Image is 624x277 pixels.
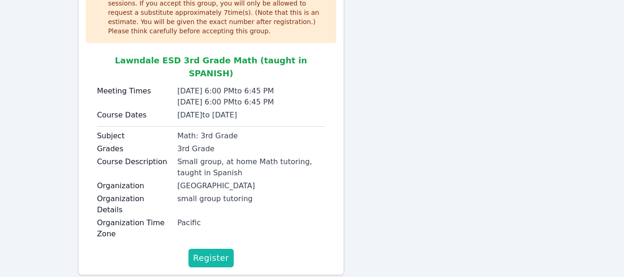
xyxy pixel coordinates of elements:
[97,217,172,240] label: Organization Time Zone
[177,97,325,108] div: [DATE] 6:00 PM to 6:45 PM
[97,180,172,191] label: Organization
[177,156,325,179] div: Small group, at home Math tutoring, taught in Spanish
[97,156,172,167] label: Course Description
[177,217,325,228] div: Pacific
[115,55,307,78] span: Lawndale ESD 3rd Grade Math (taught in SPANISH)
[97,143,172,154] label: Grades
[97,110,172,121] label: Course Dates
[177,130,325,142] div: Math: 3rd Grade
[177,110,325,121] div: [DATE] to [DATE]
[177,180,325,191] div: [GEOGRAPHIC_DATA]
[177,193,325,204] div: small group tutoring
[177,86,325,97] div: [DATE] 6:00 PM to 6:45 PM
[188,249,234,267] button: Register
[97,86,172,97] label: Meeting Times
[193,252,229,265] span: Register
[97,193,172,215] label: Organization Details
[177,143,325,154] div: 3rd Grade
[97,130,172,142] label: Subject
